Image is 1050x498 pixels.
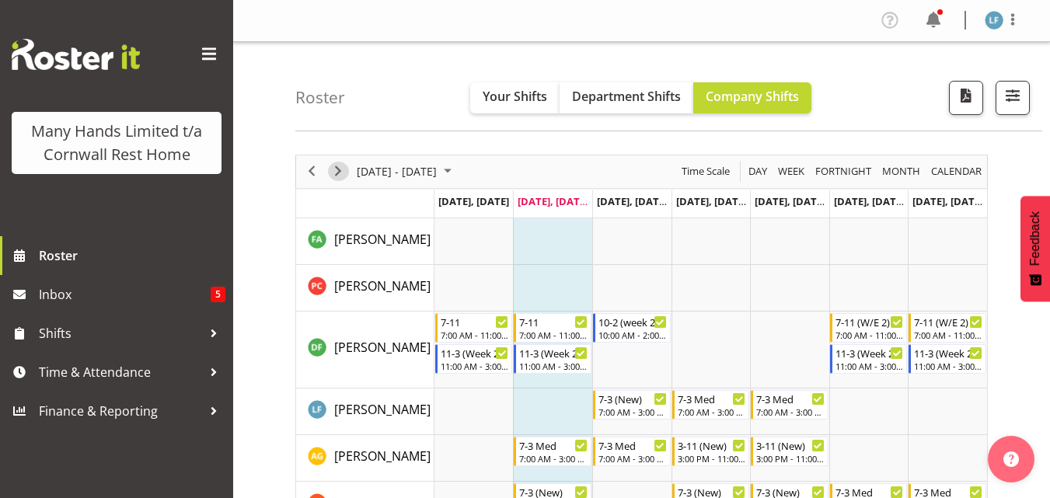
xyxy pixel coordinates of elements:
[302,162,323,181] button: Previous
[914,314,982,329] div: 7-11 (W/E 2)
[334,231,431,248] span: [PERSON_NAME]
[598,329,667,341] div: 10:00 AM - 2:00 PM
[930,162,983,181] span: calendar
[751,390,828,420] div: Flynn, Leeane"s event - 7-3 Med Begin From Friday, October 10, 2025 at 7:00:00 AM GMT+13:00 Ends ...
[693,82,811,113] button: Company Shifts
[929,162,985,181] button: Month
[912,194,983,208] span: [DATE], [DATE]
[519,314,588,329] div: 7-11
[296,265,434,312] td: Chand, Pretika resource
[1028,211,1042,266] span: Feedback
[813,162,874,181] button: Fortnight
[680,162,731,181] span: Time Scale
[572,88,681,105] span: Department Shifts
[514,344,591,374] div: Fairbrother, Deborah"s event - 11-3 (Week 2) Begin From Tuesday, October 7, 2025 at 11:00:00 AM G...
[328,162,349,181] button: Next
[776,162,808,181] button: Timeline Week
[835,314,904,329] div: 7-11 (W/E 2)
[519,345,588,360] div: 11-3 (Week 2)
[880,162,923,181] button: Timeline Month
[514,313,591,343] div: Fairbrother, Deborah"s event - 7-11 Begin From Tuesday, October 7, 2025 at 7:00:00 AM GMT+13:00 E...
[441,314,509,329] div: 7-11
[985,11,1003,30] img: leeane-flynn772.jpg
[334,338,431,357] a: [PERSON_NAME]
[814,162,873,181] span: Fortnight
[441,360,509,372] div: 11:00 AM - 3:00 PM
[435,344,513,374] div: Fairbrother, Deborah"s event - 11-3 (Week 2) Begin From Monday, October 6, 2025 at 11:00:00 AM GM...
[830,313,908,343] div: Fairbrother, Deborah"s event - 7-11 (W/E 2) Begin From Saturday, October 11, 2025 at 7:00:00 AM G...
[593,390,671,420] div: Flynn, Leeane"s event - 7-3 (New) Begin From Wednesday, October 8, 2025 at 7:00:00 AM GMT+13:00 E...
[296,218,434,265] td: Adams, Fran resource
[438,194,509,208] span: [DATE], [DATE]
[334,447,431,465] a: [PERSON_NAME]
[435,313,513,343] div: Fairbrother, Deborah"s event - 7-11 Begin From Monday, October 6, 2025 at 7:00:00 AM GMT+13:00 En...
[881,162,922,181] span: Month
[296,388,434,435] td: Flynn, Leeane resource
[296,312,434,388] td: Fairbrother, Deborah resource
[598,314,667,329] div: 10-2 (week 2)
[354,162,459,181] button: October 2025
[441,329,509,341] div: 7:00 AM - 11:00 AM
[39,399,202,423] span: Finance & Reporting
[519,360,588,372] div: 11:00 AM - 3:00 PM
[678,406,746,418] div: 7:00 AM - 3:00 PM
[334,400,431,419] a: [PERSON_NAME]
[835,360,904,372] div: 11:00 AM - 3:00 PM
[334,277,431,294] span: [PERSON_NAME]
[334,448,431,465] span: [PERSON_NAME]
[747,162,769,181] span: Day
[598,406,667,418] div: 7:00 AM - 3:00 PM
[12,39,140,70] img: Rosterit website logo
[325,155,351,188] div: next period
[39,283,211,306] span: Inbox
[27,120,206,166] div: Many Hands Limited t/a Cornwall Rest Home
[355,162,438,181] span: [DATE] - [DATE]
[298,155,325,188] div: previous period
[483,88,547,105] span: Your Shifts
[996,81,1030,115] button: Filter Shifts
[676,194,747,208] span: [DATE], [DATE]
[39,244,225,267] span: Roster
[334,230,431,249] a: [PERSON_NAME]
[295,89,345,106] h4: Roster
[514,437,591,466] div: Galvez, Angeline"s event - 7-3 Med Begin From Tuesday, October 7, 2025 at 7:00:00 AM GMT+13:00 En...
[835,345,904,360] div: 11-3 (Week 2)
[835,329,904,341] div: 7:00 AM - 11:00 AM
[746,162,770,181] button: Timeline Day
[39,360,202,384] span: Time & Attendance
[39,322,202,345] span: Shifts
[211,287,225,302] span: 5
[914,345,982,360] div: 11-3 (Week 2)
[593,437,671,466] div: Galvez, Angeline"s event - 7-3 Med Begin From Wednesday, October 8, 2025 at 7:00:00 AM GMT+13:00 ...
[598,437,667,453] div: 7-3 Med
[756,437,825,453] div: 3-11 (New)
[755,194,825,208] span: [DATE], [DATE]
[519,437,588,453] div: 7-3 Med
[441,345,509,360] div: 11-3 (Week 2)
[593,313,671,343] div: Fairbrother, Deborah"s event - 10-2 (week 2) Begin From Wednesday, October 8, 2025 at 10:00:00 AM...
[756,391,825,406] div: 7-3 Med
[334,339,431,356] span: [PERSON_NAME]
[909,313,986,343] div: Fairbrother, Deborah"s event - 7-11 (W/E 2) Begin From Sunday, October 12, 2025 at 7:00:00 AM GMT...
[519,452,588,465] div: 7:00 AM - 3:00 PM
[914,360,982,372] div: 11:00 AM - 3:00 PM
[519,329,588,341] div: 7:00 AM - 11:00 AM
[598,391,667,406] div: 7-3 (New)
[678,452,746,465] div: 3:00 PM - 11:00 PM
[679,162,733,181] button: Time Scale
[756,452,825,465] div: 3:00 PM - 11:00 PM
[470,82,560,113] button: Your Shifts
[672,390,750,420] div: Flynn, Leeane"s event - 7-3 Med Begin From Thursday, October 9, 2025 at 7:00:00 AM GMT+13:00 Ends...
[597,194,668,208] span: [DATE], [DATE]
[334,401,431,418] span: [PERSON_NAME]
[751,437,828,466] div: Galvez, Angeline"s event - 3-11 (New) Begin From Friday, October 10, 2025 at 3:00:00 PM GMT+13:00...
[334,277,431,295] a: [PERSON_NAME]
[909,344,986,374] div: Fairbrother, Deborah"s event - 11-3 (Week 2) Begin From Sunday, October 12, 2025 at 11:00:00 AM G...
[706,88,799,105] span: Company Shifts
[776,162,806,181] span: Week
[351,155,461,188] div: October 06 - 12, 2025
[1003,451,1019,467] img: help-xxl-2.png
[1020,196,1050,301] button: Feedback - Show survey
[672,437,750,466] div: Galvez, Angeline"s event - 3-11 (New) Begin From Thursday, October 9, 2025 at 3:00:00 PM GMT+13:0...
[296,435,434,482] td: Galvez, Angeline resource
